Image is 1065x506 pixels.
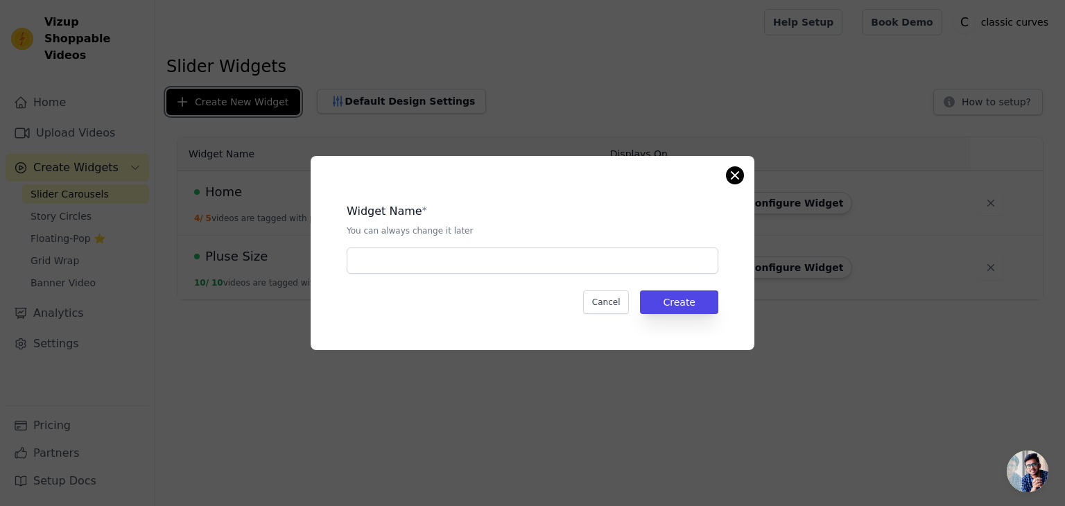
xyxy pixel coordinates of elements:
legend: Widget Name [347,203,422,220]
p: You can always change it later [347,225,718,236]
button: Close modal [727,167,743,184]
button: Cancel [583,290,630,314]
div: Open chat [1007,451,1048,492]
button: Create [640,290,718,314]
